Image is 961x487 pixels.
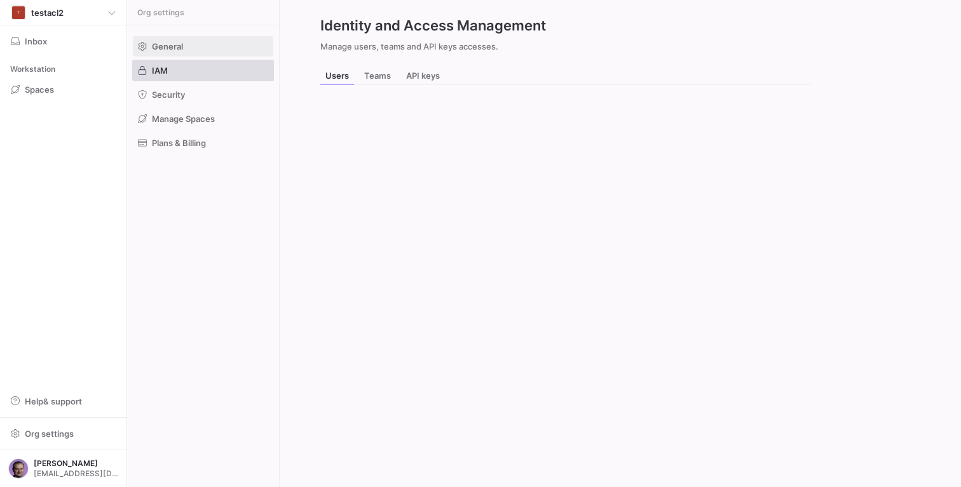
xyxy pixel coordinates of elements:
[556,282,575,301] img: logo.gif
[5,60,121,79] div: Workstation
[132,108,274,130] a: Manage Spaces
[152,65,168,76] span: IAM
[25,396,82,406] span: Help & support
[25,429,74,439] span: Org settings
[132,132,274,154] a: Plans & Billing
[34,469,118,478] span: [EMAIL_ADDRESS][DOMAIN_NAME]
[137,8,184,17] span: Org settings
[5,79,121,100] a: Spaces
[25,84,54,95] span: Spaces
[325,72,349,80] span: Users
[8,458,29,479] img: https://storage.googleapis.com/y42-prod-data-exchange/images/9mlvGdob1SBuJGjnK24K4byluFUhBXBzD3rX...
[132,60,274,81] a: IAM
[132,84,274,105] a: Security
[152,41,183,51] span: General
[5,423,121,444] button: Org settings
[5,430,121,440] a: Org settings
[152,114,215,124] span: Manage Spaces
[364,72,391,80] span: Teams
[132,36,274,57] a: General
[31,8,64,18] span: testacl2
[25,36,47,46] span: Inbox
[320,15,811,36] h2: Identity and Access Management
[5,390,121,412] button: Help& support
[5,30,121,52] button: Inbox
[406,72,440,80] span: API keys
[34,459,118,468] span: [PERSON_NAME]
[5,455,121,482] button: https://storage.googleapis.com/y42-prod-data-exchange/images/9mlvGdob1SBuJGjnK24K4byluFUhBXBzD3rX...
[152,138,206,148] span: Plans & Billing
[12,6,25,19] div: T
[320,41,811,51] p: Manage users, teams and API keys accesses.
[152,90,185,100] span: Security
